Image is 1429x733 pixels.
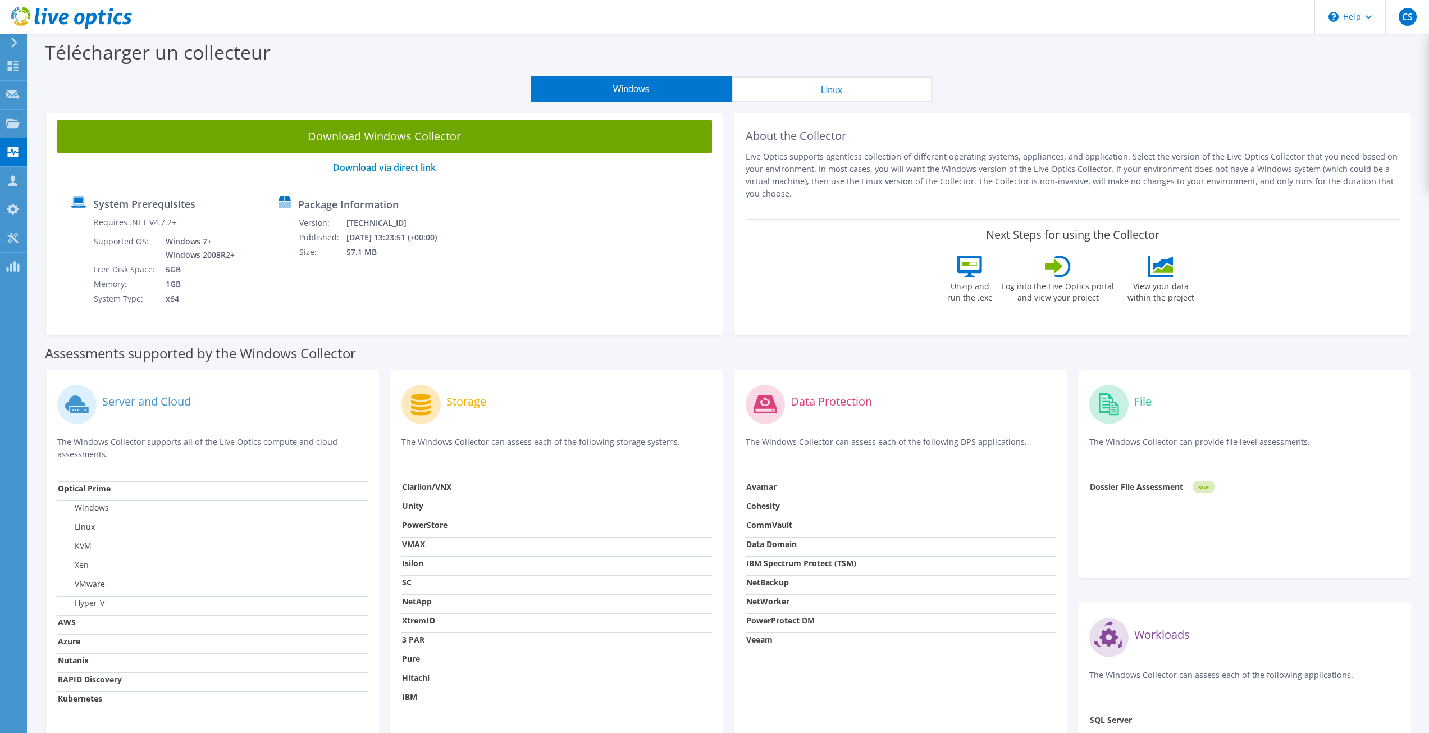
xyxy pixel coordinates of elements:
[1090,481,1183,492] strong: Dossier File Assessment
[299,245,346,259] td: Size:
[93,262,157,277] td: Free Disk Space:
[746,436,1056,459] p: The Windows Collector can assess each of the following DPS applications.
[1134,629,1190,640] label: Workloads
[58,579,105,590] label: VMware
[58,521,95,532] label: Linux
[102,396,191,407] label: Server and Cloud
[746,151,1400,200] p: Live Optics supports agentless collection of different operating systems, appliances, and applica...
[1089,669,1400,692] p: The Windows Collector can assess each of the following applications.
[402,653,420,664] strong: Pure
[986,228,1159,242] label: Next Steps for using the Collector
[531,76,732,102] button: Windows
[299,230,346,245] td: Published:
[93,198,195,210] label: System Prerequisites
[732,76,932,102] button: Linux
[402,634,424,645] strong: 3 PAR
[57,436,368,461] p: The Windows Collector supports all of the Live Optics compute and cloud assessments.
[157,234,237,262] td: Windows 7+ Windows 2008R2+
[333,161,436,174] a: Download via direct link
[1090,714,1132,725] strong: SQL Server
[402,481,451,492] strong: Clariion/VNX
[299,216,346,230] td: Version:
[1001,277,1115,303] label: Log into the Live Optics portal and view your project
[944,277,996,303] label: Unzip and run the .exe
[93,277,157,292] td: Memory:
[94,217,176,228] label: Requires .NET V4.7.2+
[446,396,486,407] label: Storage
[58,674,122,685] strong: RAPID Discovery
[746,129,1400,143] h2: About the Collector
[346,230,451,245] td: [DATE] 13:23:51 (+00:00)
[746,539,797,549] strong: Data Domain
[58,655,89,666] strong: Nutanix
[1089,436,1400,459] p: The Windows Collector can provide file level assessments.
[1328,12,1339,22] svg: \n
[346,245,451,259] td: 57.1 MB
[402,615,435,626] strong: XtremIO
[1198,484,1209,490] tspan: NEW!
[746,520,792,530] strong: CommVault
[58,598,104,609] label: Hyper-V
[58,693,102,704] strong: Kubernetes
[157,277,237,292] td: 1GB
[402,520,448,530] strong: PowerStore
[57,120,712,153] a: Download Windows Collector
[401,436,712,459] p: The Windows Collector can assess each of the following storage systems.
[346,216,451,230] td: [TECHNICAL_ID]
[791,396,872,407] label: Data Protection
[93,292,157,306] td: System Type:
[1120,277,1201,303] label: View your data within the project
[746,481,777,492] strong: Avamar
[45,39,271,65] label: Télécharger un collecteur
[402,577,412,588] strong: SC
[746,596,789,607] strong: NetWorker
[58,617,76,627] strong: AWS
[58,483,111,494] strong: Optical Prime
[157,262,237,277] td: 5GB
[93,234,157,262] td: Supported OS:
[402,558,423,568] strong: Isilon
[746,577,789,588] strong: NetBackup
[746,558,856,568] strong: IBM Spectrum Protect (TSM)
[402,539,425,549] strong: VMAX
[1134,396,1152,407] label: File
[45,348,356,359] label: Assessments supported by the Windows Collector
[746,615,815,626] strong: PowerProtect DM
[58,636,80,647] strong: Azure
[58,502,109,513] label: Windows
[402,691,417,702] strong: IBM
[1399,8,1417,26] span: CS
[58,559,89,571] label: Xen
[746,634,773,645] strong: Veeam
[157,292,237,306] td: x64
[298,199,399,210] label: Package Information
[58,540,92,552] label: KVM
[746,500,780,511] strong: Cohesity
[402,672,430,683] strong: Hitachi
[402,500,423,511] strong: Unity
[402,596,432,607] strong: NetApp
